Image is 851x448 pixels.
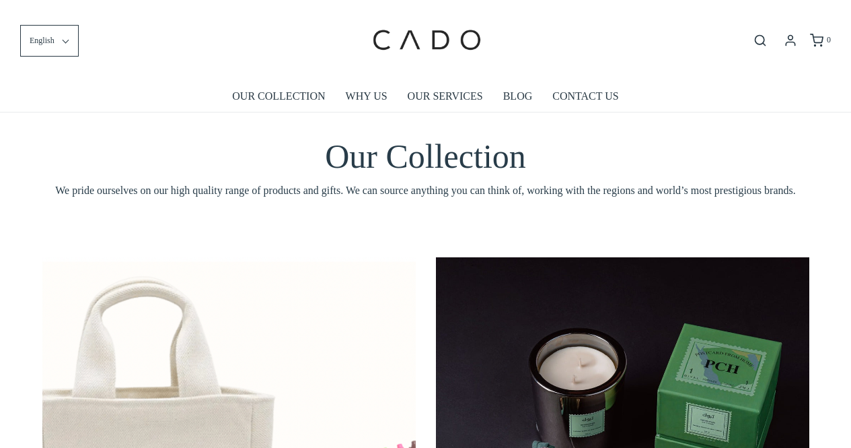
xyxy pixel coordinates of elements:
[42,182,809,199] span: We pride ourselves on our high quality range of products and gifts. We can source anything you ca...
[748,33,772,48] button: Open search bar
[30,34,54,47] span: English
[827,35,831,44] span: 0
[809,34,831,47] a: 0
[369,10,483,71] img: cadogifting
[325,137,526,175] span: Our Collection
[408,81,483,112] a: OUR SERVICES
[552,81,618,112] a: CONTACT US
[503,81,533,112] a: BLOG
[346,81,387,112] a: WHY US
[20,25,79,57] button: English
[232,81,325,112] a: OUR COLLECTION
